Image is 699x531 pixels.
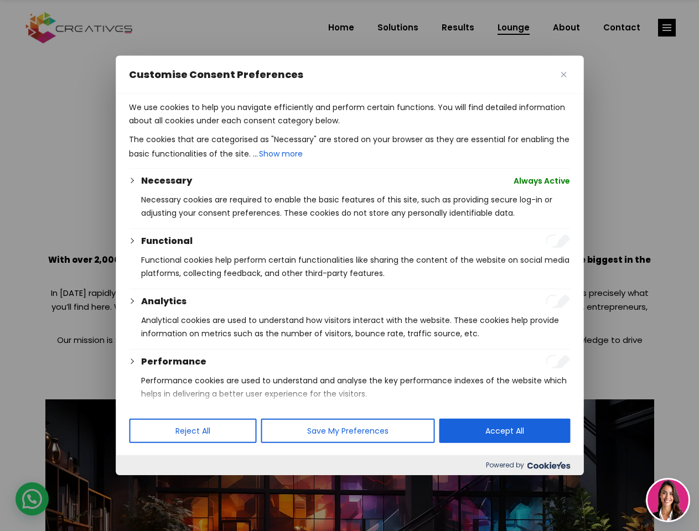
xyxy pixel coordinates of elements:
button: Necessary [141,174,192,188]
input: Enable Performance [546,355,570,368]
button: Functional [141,235,193,248]
img: Cookieyes logo [527,462,570,469]
button: Accept All [439,419,570,443]
p: Analytical cookies are used to understand how visitors interact with the website. These cookies h... [141,314,570,340]
p: Performance cookies are used to understand and analyse the key performance indexes of the website... [141,374,570,400]
div: Powered by [116,455,583,475]
input: Enable Functional [546,235,570,248]
p: The cookies that are categorised as "Necessary" are stored on your browser as they are essential ... [129,133,570,162]
input: Enable Analytics [546,295,570,308]
img: agent [648,480,688,520]
span: Customise Consent Preferences [129,68,303,81]
div: Customise Consent Preferences [116,56,583,475]
button: Show more [258,146,304,162]
button: Save My Preferences [261,419,434,443]
img: Close [561,72,566,77]
button: Reject All [129,419,256,443]
button: Analytics [141,295,187,308]
button: Close [557,68,570,81]
p: Necessary cookies are required to enable the basic features of this site, such as providing secur... [141,193,570,220]
span: Always Active [514,174,570,188]
button: Performance [141,355,206,368]
p: We use cookies to help you navigate efficiently and perform certain functions. You will find deta... [129,101,570,127]
p: Functional cookies help perform certain functionalities like sharing the content of the website o... [141,253,570,280]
